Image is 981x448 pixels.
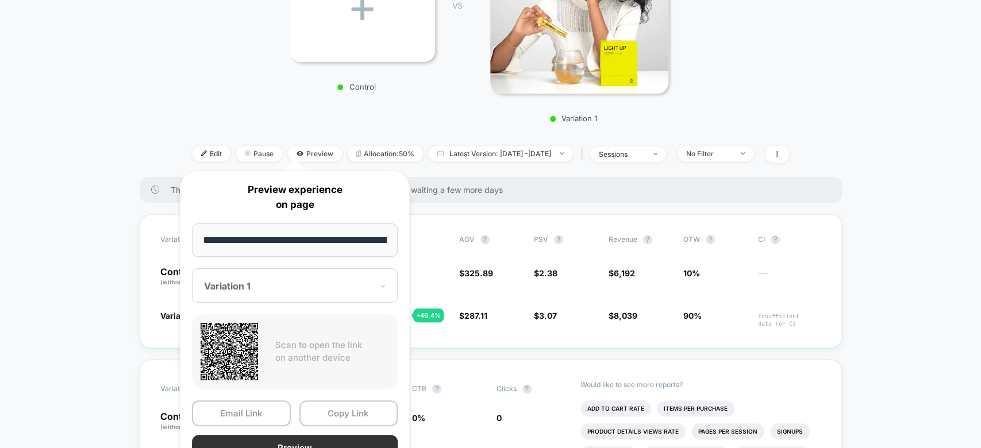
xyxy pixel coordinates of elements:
span: PSV [534,235,548,244]
span: $ [534,268,557,278]
img: edit [201,150,207,156]
button: ? [432,384,441,393]
img: calendar [437,150,444,156]
span: $ [609,311,637,320]
button: ? [554,235,563,244]
span: Preview [288,146,342,161]
p: Control [160,267,224,287]
span: 287.11 [464,311,487,320]
span: --- [758,270,821,287]
span: 90% [683,311,702,320]
span: $ [459,268,493,278]
span: Variation 1 [160,311,201,320]
span: $ [609,268,635,278]
p: Control [284,82,429,91]
span: Edit [193,146,230,161]
span: $ [459,311,487,320]
li: Items Per Purchase [657,400,734,416]
li: Pages Per Session [691,423,764,439]
span: Latest Version: [DATE] - [DATE] [429,146,572,161]
span: 3.07 [539,311,557,320]
li: Add To Cart Rate [580,400,651,416]
span: 325.89 [464,268,493,278]
span: 2.38 [539,268,557,278]
div: + 46.4 % [413,308,444,322]
span: Clicks [497,384,517,393]
p: Scan to open the link on another device [275,339,389,365]
p: Control [160,412,233,431]
img: rebalance [356,150,361,157]
button: ? [643,235,652,244]
span: CI [758,235,821,244]
span: $ [534,311,557,320]
span: | [578,146,590,163]
button: ? [480,235,490,244]
div: sessions [599,150,645,159]
div: No Filter [686,149,732,158]
img: end [653,153,657,155]
span: AOV [459,235,475,244]
img: end [741,152,745,155]
p: Variation 1 [473,114,674,123]
p: Would like to see more reports? [580,380,821,389]
span: 8,039 [614,311,637,320]
span: Insufficient data for CI [758,312,821,327]
span: 0 [497,413,502,423]
button: ? [522,384,532,393]
span: (without changes) [160,279,212,285]
span: There are still no statistically significant results. We recommend waiting a few more days [171,185,819,195]
span: VS [452,1,461,10]
span: Variation [160,380,224,397]
span: OTW [683,235,747,244]
span: 10% [683,268,700,278]
span: Allocation: 50% [348,146,423,161]
span: 6,192 [614,268,635,278]
li: Signups [770,423,810,439]
button: Email Link [192,400,291,426]
img: end [245,150,251,156]
button: Copy Link [299,400,398,426]
img: end [560,152,564,155]
span: Revenue [609,235,637,244]
span: Pause [236,146,282,161]
span: (without changes) [160,423,212,430]
li: Product Details Views Rate [580,423,686,439]
span: Variation [160,235,224,244]
button: ? [706,235,715,244]
button: ? [771,235,780,244]
p: Preview experience on page [192,183,398,212]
